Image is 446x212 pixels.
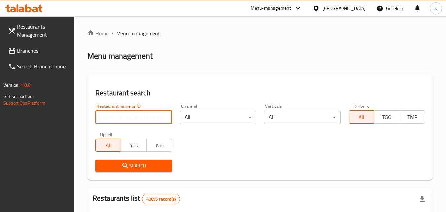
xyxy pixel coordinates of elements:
[111,29,114,37] li: /
[3,43,75,59] a: Branches
[98,141,119,150] span: All
[180,111,256,124] div: All
[251,4,291,12] div: Menu-management
[3,19,75,43] a: Restaurants Management
[374,110,399,124] button: TGO
[3,81,19,89] span: Version:
[87,51,153,61] h2: Menu management
[142,194,180,204] div: Total records count
[146,139,172,152] button: No
[87,29,109,37] a: Home
[435,5,437,12] span: s
[95,139,121,152] button: All
[3,59,75,74] a: Search Branch Phone
[142,196,180,202] span: 40695 record(s)
[124,141,144,150] span: Yes
[353,104,370,108] label: Delivery
[95,88,425,98] h2: Restaurant search
[116,29,160,37] span: Menu management
[100,132,112,137] label: Upsell
[399,110,425,124] button: TMP
[352,112,372,122] span: All
[377,112,397,122] span: TGO
[414,191,430,207] div: Export file
[3,92,34,101] span: Get support on:
[87,29,433,37] nav: breadcrumb
[20,81,31,89] span: 1.0.0
[349,110,374,124] button: All
[3,99,45,107] a: Support.OpsPlatform
[95,111,172,124] input: Search for restaurant name or ID..
[264,111,340,124] div: All
[17,63,69,70] span: Search Branch Phone
[322,5,366,12] div: [GEOGRAPHIC_DATA]
[121,139,147,152] button: Yes
[17,47,69,55] span: Branches
[149,141,169,150] span: No
[101,162,166,170] span: Search
[93,193,180,204] h2: Restaurants list
[402,112,422,122] span: TMP
[17,23,69,39] span: Restaurants Management
[95,160,172,172] button: Search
